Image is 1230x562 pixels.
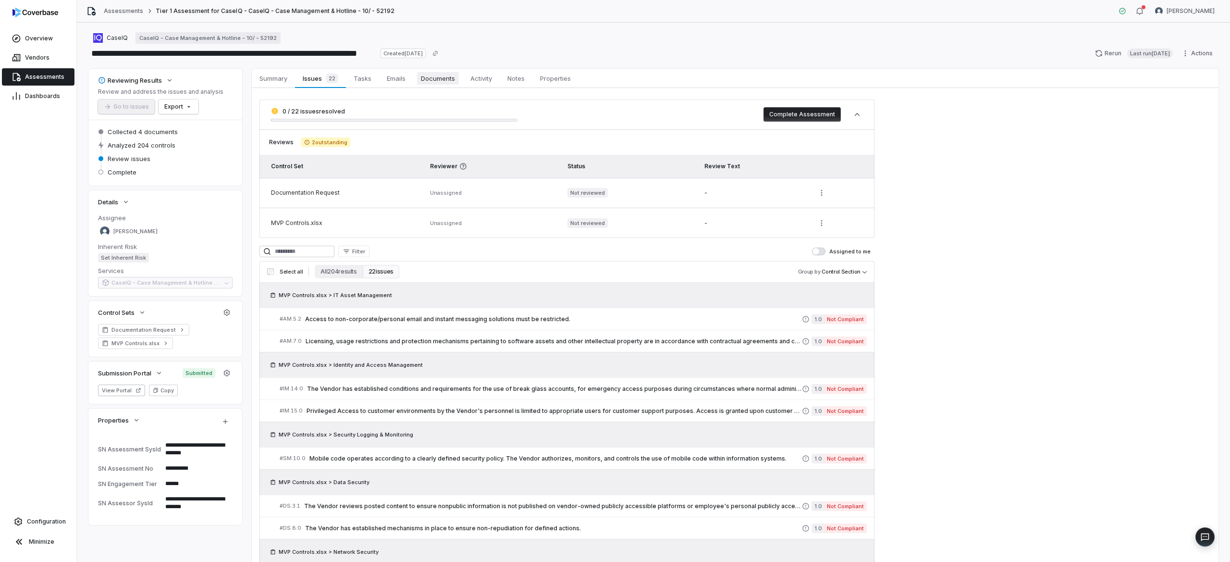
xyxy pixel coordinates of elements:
[812,314,824,324] span: 1.0
[98,500,161,507] div: SN Assessor SysId
[824,314,867,324] span: Not Compliant
[283,108,345,115] span: 0 / 22 issues resolved
[567,218,608,228] span: Not reviewed
[267,268,274,275] input: Select all
[108,168,136,176] span: Complete
[183,368,215,378] span: Submitted
[352,248,365,255] span: Filter
[98,198,118,206] span: Details
[430,220,462,226] span: Unassigned
[95,364,166,382] button: Submission Portal
[4,513,73,530] a: Configuration
[25,35,53,42] span: Overview
[430,189,462,196] span: Unassigned
[299,72,342,85] span: Issues
[27,518,66,525] span: Configuration
[108,154,150,163] span: Review issues
[812,524,824,533] span: 1.0
[350,72,375,85] span: Tasks
[98,369,151,377] span: Submission Portal
[98,76,162,85] div: Reviewing Results
[301,137,350,147] span: 2 outstanding
[279,361,423,369] span: MVP Controls.xlsx > Identity and Access Management
[2,87,74,105] a: Dashboards
[824,454,867,463] span: Not Compliant
[1127,49,1173,58] span: Last run [DATE]
[304,502,802,510] span: The Vendor reviews posted content to ensure nonpublic information is not published on vendor-owne...
[280,378,867,400] a: #IM.14.0The Vendor has established conditions and requirements for the use of break glass account...
[704,189,803,197] div: -
[280,385,303,392] span: # IM.14.0
[812,248,871,255] label: Assigned to me
[812,501,824,511] span: 1.0
[98,337,173,349] a: MVP Controls.xlsx
[280,268,303,275] span: Select all
[98,416,129,425] span: Properties
[29,538,54,546] span: Minimize
[280,337,302,345] span: # AM.7.0
[315,265,362,278] button: All 204 results
[4,532,73,551] button: Minimize
[307,385,802,393] span: The Vendor has established conditions and requirements for the use of break glass accounts, for e...
[1155,7,1163,15] img: Tomo Majima avatar
[280,525,301,532] span: # DS.8.0
[98,242,233,251] dt: Inherent Risk
[824,384,867,394] span: Not Compliant
[2,68,74,86] a: Assessments
[279,431,413,438] span: MVP Controls.xlsx > Security Logging & Monitoring
[159,100,198,114] button: Export
[107,34,128,42] span: CaseIQ
[812,406,824,416] span: 1.0
[812,248,825,255] button: Assigned to me
[256,72,291,85] span: Summary
[427,45,444,62] button: Copy link
[307,407,802,415] span: Privileged Access to customer environments by the Vendor's personnel is limited to appropriate us...
[25,54,49,62] span: Vendors
[280,502,300,510] span: # DS.3.1
[90,29,131,47] button: https://caseiq.com/CaseIQ
[812,384,824,394] span: 1.0
[280,455,306,462] span: # SM.10.0
[1089,46,1179,61] button: RerunLast run[DATE]
[280,517,867,539] a: #DS.8.0The Vendor has established mechanisms in place to ensure non-repudiation for defined actio...
[2,30,74,47] a: Overview
[98,308,135,317] span: Control Sets
[108,127,178,136] span: Collected 4 documents
[305,525,802,532] span: The Vendor has established mechanisms in place to ensure non-repudiation for defined actions.
[280,330,867,352] a: #AM.7.0Licensing, usage restrictions and protection mechanisms pertaining to software assets and ...
[504,72,529,85] span: Notes
[113,228,158,235] span: [PERSON_NAME]
[135,32,281,44] a: CaseIQ - Case Management & Hotline - 10/ - 52192
[812,337,824,346] span: 1.0
[2,49,74,66] a: Vendors
[467,72,496,85] span: Activity
[280,400,867,422] a: #IM.15.0Privileged Access to customer environments by the Vendor's personnel is limited to approp...
[95,412,143,429] button: Properties
[280,315,301,323] span: # AM.5.2
[25,92,60,100] span: Dashboards
[280,495,867,517] a: #DS.3.1The Vendor reviews posted content to ensure nonpublic information is not published on vend...
[98,446,161,453] div: SN Assessment SysId
[98,385,145,396] button: View Portal
[430,162,556,170] span: Reviewer
[271,219,418,227] div: MVP Controls.xlsx
[1167,7,1215,15] span: [PERSON_NAME]
[798,268,821,275] span: Group by
[271,189,418,197] div: Documentation Request
[309,455,802,462] span: Mobile code operates according to a clearly defined security policy. The Vendor authorizes, monit...
[98,88,223,96] p: Review and address the issues and analysis
[12,8,58,17] img: logo-D7KZi-bG.svg
[271,162,303,170] span: Control Set
[279,548,379,556] span: MVP Controls.xlsx > Network Security
[305,315,802,323] span: Access to non-corporate/personal email and instant messaging solutions must be restricted.
[98,213,233,222] dt: Assignee
[1149,4,1220,18] button: Tomo Majima avatar[PERSON_NAME]
[98,266,233,275] dt: Services
[280,448,867,469] a: #SM.10.0Mobile code operates according to a clearly defined security policy. The Vendor authorize...
[95,304,149,321] button: Control Sets
[326,74,338,83] span: 22
[25,73,64,81] span: Assessments
[812,454,824,463] span: 1.0
[1179,46,1218,61] button: Actions
[824,501,867,511] span: Not Compliant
